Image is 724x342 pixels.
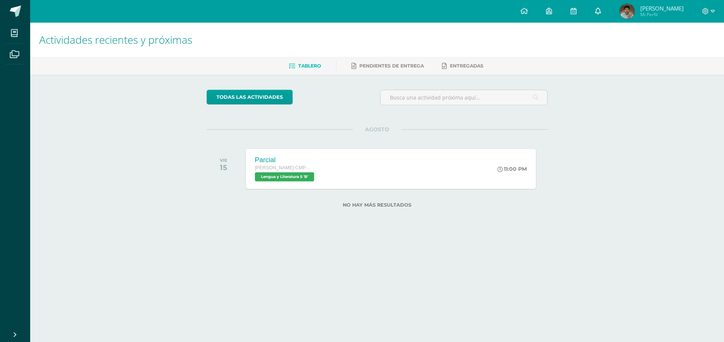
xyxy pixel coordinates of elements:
[298,63,321,69] span: Tablero
[255,156,316,164] div: Parcial
[620,4,635,19] img: 7ae2895e5327fb7d9bac5f92124a37e4.png
[255,165,311,170] span: [PERSON_NAME] CMP Bachillerato en CCLL con Orientación en Computación
[353,126,401,133] span: AGOSTO
[289,60,321,72] a: Tablero
[380,90,548,105] input: Busca una actividad próxima aquí...
[39,32,192,47] span: Actividades recientes y próximas
[640,11,684,18] span: Mi Perfil
[351,60,424,72] a: Pendientes de entrega
[442,60,483,72] a: Entregadas
[207,90,293,104] a: todas las Actividades
[640,5,684,12] span: [PERSON_NAME]
[220,163,227,172] div: 15
[497,166,527,172] div: 11:00 PM
[450,63,483,69] span: Entregadas
[359,63,424,69] span: Pendientes de entrega
[255,172,314,181] span: Lengua y Literatura 5 'B'
[207,202,548,208] label: No hay más resultados
[220,158,227,163] div: VIE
